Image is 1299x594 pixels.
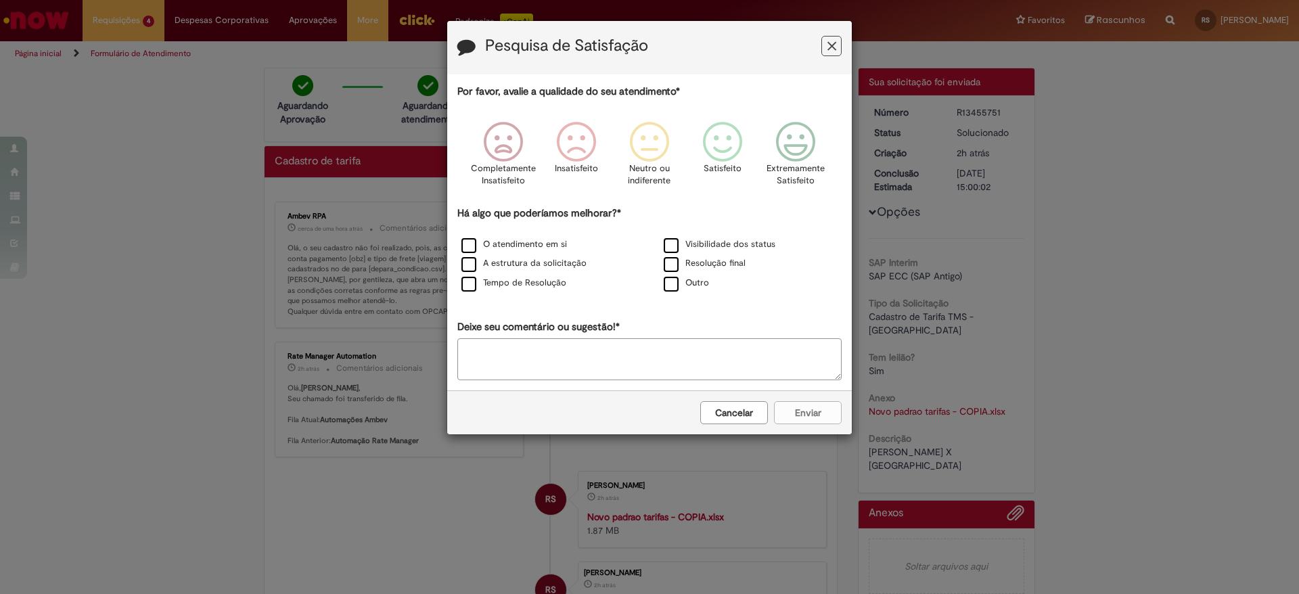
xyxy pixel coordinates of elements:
label: Visibilidade dos status [664,238,775,251]
div: Satisfeito [688,112,757,204]
p: Insatisfeito [555,162,598,175]
p: Neutro ou indiferente [625,162,674,187]
label: Deixe seu comentário ou sugestão!* [457,320,620,334]
label: O atendimento em si [461,238,567,251]
div: Insatisfeito [542,112,611,204]
label: A estrutura da solicitação [461,257,587,270]
div: Neutro ou indiferente [615,112,684,204]
label: Resolução final [664,257,746,270]
div: Há algo que poderíamos melhorar?* [457,206,842,294]
div: Completamente Insatisfeito [468,112,537,204]
label: Por favor, avalie a qualidade do seu atendimento* [457,85,680,99]
p: Satisfeito [704,162,742,175]
label: Outro [664,277,709,290]
button: Cancelar [700,401,768,424]
p: Extremamente Satisfeito [767,162,825,187]
label: Pesquisa de Satisfação [485,37,648,55]
label: Tempo de Resolução [461,277,566,290]
p: Completamente Insatisfeito [471,162,536,187]
div: Extremamente Satisfeito [761,112,830,204]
